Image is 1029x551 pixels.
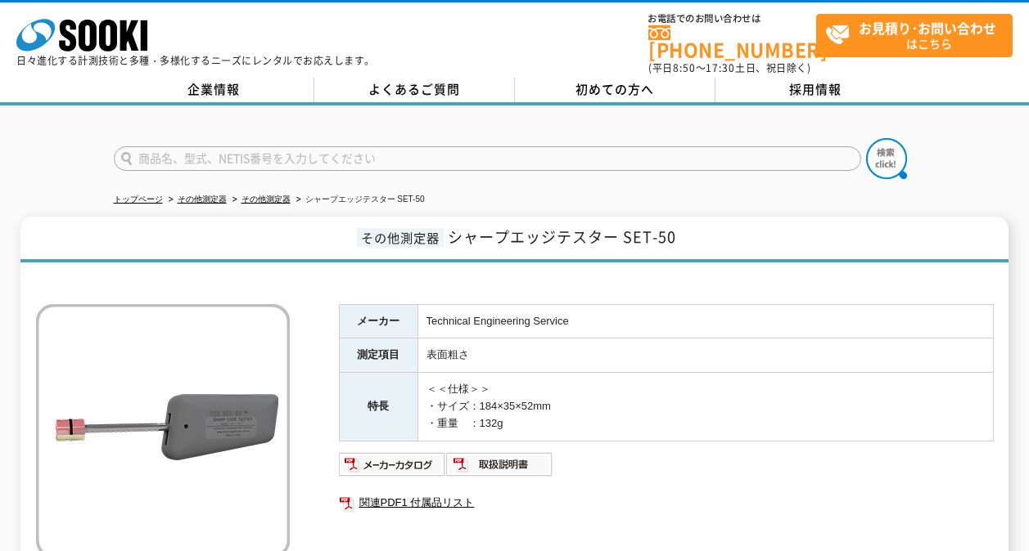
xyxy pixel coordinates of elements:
[866,138,907,179] img: btn_search.png
[114,78,314,102] a: 企業情報
[417,338,993,373] td: 表面粗さ
[673,60,696,75] span: 8:50
[241,195,291,204] a: その他測定器
[575,80,654,98] span: 初めての方へ
[648,14,816,24] span: お電話でのお問い合わせは
[446,451,553,477] img: 取扱説明書
[446,462,553,474] a: 取扱説明書
[16,56,375,65] p: 日々進化する計測技術と多種・多様化するニーズにレンタルでお応えします。
[339,373,417,441] th: 特長
[339,492,994,513] a: 関連PDF1 付属品リスト
[825,15,1012,56] span: はこちら
[417,373,993,441] td: ＜＜仕様＞＞ ・サイズ：184×35×52mm ・重量 ：132g
[339,304,417,338] th: メーカー
[417,304,993,338] td: Technical Engineering Service
[339,451,446,477] img: メーカーカタログ
[859,18,996,38] strong: お見積り･お問い合わせ
[715,78,916,102] a: 採用情報
[816,14,1013,57] a: お見積り･お問い合わせはこちら
[339,338,417,373] th: 測定項目
[648,25,816,59] a: [PHONE_NUMBER]
[293,191,425,208] li: シャープエッジテスター SET-50
[448,226,676,248] span: シャープエッジテスター SET-50
[114,195,163,204] a: トップページ
[515,78,715,102] a: 初めての方へ
[314,78,515,102] a: よくあるご質問
[357,228,444,247] span: その他測定器
[648,60,810,75] span: (平日 ～ 土日、祝日除く)
[706,60,735,75] span: 17:30
[339,462,446,474] a: メーカーカタログ
[178,195,227,204] a: その他測定器
[114,146,861,171] input: 商品名、型式、NETIS番号を入力してください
